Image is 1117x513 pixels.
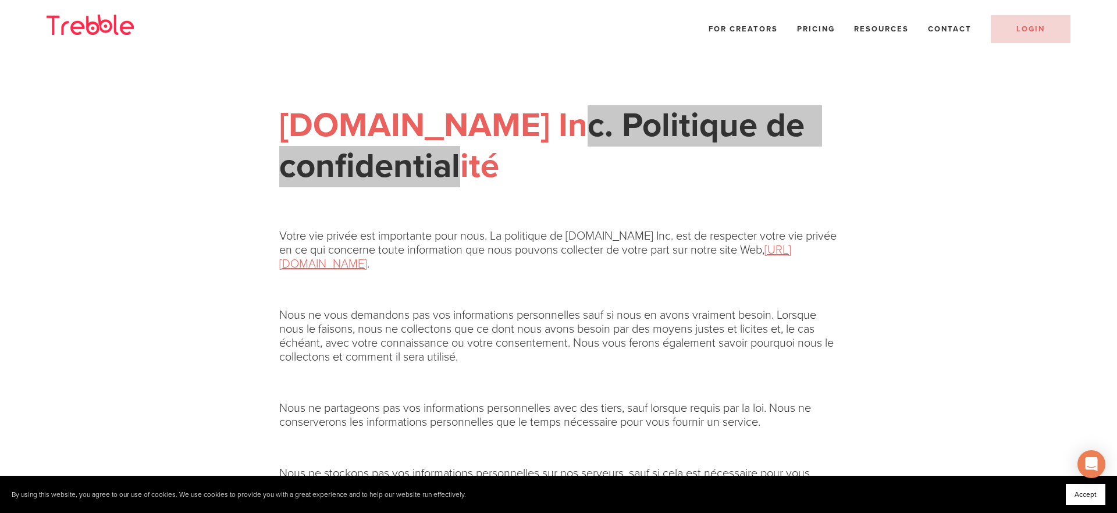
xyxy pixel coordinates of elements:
[991,15,1070,43] a: LOGIN
[279,105,813,187] strong: [DOMAIN_NAME] Inc. Politique de confidentialité
[928,24,972,34] a: Contact
[1075,490,1097,498] span: Accept
[279,401,838,429] p: Nous ne partageons pas vos informations personnelles avec des tiers, sauf lorsque requis par la l...
[1066,484,1105,505] button: Accept
[1077,450,1105,478] div: Open Intercom Messenger
[279,229,838,271] p: Votre vie privée est importante pour nous. La politique de [DOMAIN_NAME] Inc. est de respecter vo...
[797,24,835,34] a: Pricing
[12,487,466,501] p: By using this website, you agree to our use of cookies. We use cookies to provide you with a grea...
[279,243,791,271] a: [URL][DOMAIN_NAME]
[279,308,838,364] p: Nous ne vous demandons pas vos informations personnelles sauf si nous en avons vraiment besoin. L...
[47,15,134,35] img: Trebble
[854,24,909,34] span: Resources
[1016,24,1045,34] span: LOGIN
[709,24,778,34] a: For Creators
